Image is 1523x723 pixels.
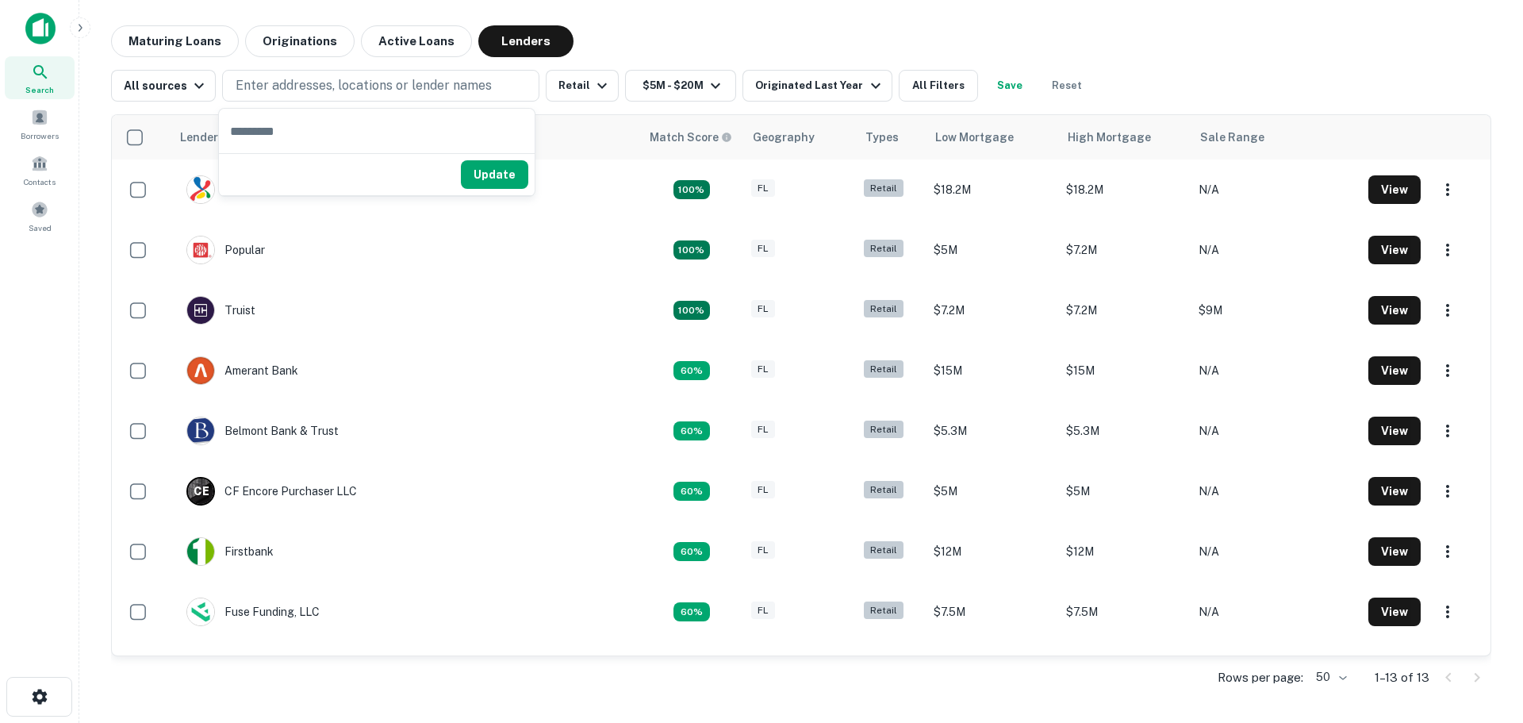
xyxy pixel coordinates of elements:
[751,240,775,258] div: FL
[124,76,209,95] div: All sources
[640,115,743,160] th: Capitalize uses an advanced AI algorithm to match your search with the best lender. The match sco...
[926,401,1058,461] td: $5.3M
[187,598,214,625] img: picture
[1310,666,1349,689] div: 50
[1191,521,1360,582] td: N/A
[926,280,1058,340] td: $7.2M
[926,340,1058,401] td: $15M
[21,129,59,142] span: Borrowers
[751,300,775,318] div: FL
[751,179,775,198] div: FL
[111,70,216,102] button: All sources
[926,642,1058,702] td: $5.6M
[1058,340,1191,401] td: $15M
[751,360,775,379] div: FL
[5,56,75,99] a: Search
[650,129,729,146] h6: Match Score
[755,76,884,95] div: Originated Last Year
[186,175,404,204] div: City National Bank Of [US_STATE]
[673,361,710,380] div: Capitalize uses an advanced AI algorithm to match your search with the best lender. The match sco...
[1368,356,1421,385] button: View
[1368,296,1421,325] button: View
[1042,70,1092,102] button: Reset
[673,240,710,260] div: Capitalize uses an advanced AI algorithm to match your search with the best lender. The match sco...
[865,128,899,147] div: Types
[935,128,1014,147] div: Low Mortgage
[1058,115,1191,160] th: High Mortgage
[1058,401,1191,461] td: $5.3M
[245,25,355,57] button: Originations
[1200,128,1264,147] div: Sale Range
[926,160,1058,220] td: $18.2M
[25,13,56,44] img: capitalize-icon.png
[187,357,214,384] img: picture
[5,102,75,145] a: Borrowers
[186,296,255,325] div: Truist
[984,70,1035,102] button: Save your search to get updates of matches that match your search criteria.
[864,360,903,379] div: Retail
[751,421,775,439] div: FL
[1368,236,1421,264] button: View
[1058,582,1191,642] td: $7.5M
[926,220,1058,280] td: $5M
[926,521,1058,582] td: $12M
[1058,220,1191,280] td: $7.2M
[186,236,265,264] div: Popular
[926,461,1058,521] td: $5M
[743,115,857,160] th: Geography
[1058,521,1191,582] td: $12M
[186,598,320,626] div: Fuse Funding, LLC
[186,356,298,385] div: Amerant Bank
[864,541,903,560] div: Retail
[24,175,56,188] span: Contacts
[1218,668,1303,687] p: Rows per page:
[461,160,528,189] button: Update
[1368,598,1421,626] button: View
[1191,160,1360,220] td: N/A
[864,481,903,499] div: Retail
[1191,220,1360,280] td: N/A
[111,25,239,57] button: Maturing Loans
[1191,401,1360,461] td: N/A
[899,70,978,102] button: All Filters
[751,541,775,560] div: FL
[673,482,710,501] div: Capitalize uses an advanced AI algorithm to match your search with the best lender. The match sco...
[1191,642,1360,702] td: N/A
[864,240,903,258] div: Retail
[29,221,52,234] span: Saved
[673,180,710,199] div: Capitalize uses an advanced AI algorithm to match your search with the best lender. The match sco...
[186,417,339,445] div: Belmont Bank & Trust
[1191,115,1360,160] th: Sale Range
[751,481,775,499] div: FL
[1191,582,1360,642] td: N/A
[1368,175,1421,204] button: View
[1191,340,1360,401] td: N/A
[5,148,75,191] div: Contacts
[187,417,214,444] img: picture
[171,115,639,160] th: Lender
[1191,280,1360,340] td: $9M
[650,129,732,146] div: Capitalize uses an advanced AI algorithm to match your search with the best lender. The match sco...
[1191,461,1360,521] td: N/A
[1368,417,1421,445] button: View
[1444,596,1523,672] iframe: Chat Widget
[864,179,903,198] div: Retail
[673,301,710,320] div: Capitalize uses an advanced AI algorithm to match your search with the best lender. The match sco...
[1058,642,1191,702] td: $5.6M
[5,194,75,237] a: Saved
[1368,477,1421,506] button: View
[187,297,214,324] img: picture
[1058,461,1191,521] td: $5M
[751,602,775,620] div: FL
[187,538,214,565] img: picture
[742,70,892,102] button: Originated Last Year
[25,83,54,96] span: Search
[1375,668,1429,687] p: 1–13 of 13
[186,477,357,506] div: CF Encore Purchaser LLC
[864,421,903,439] div: Retail
[180,128,218,147] div: Lender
